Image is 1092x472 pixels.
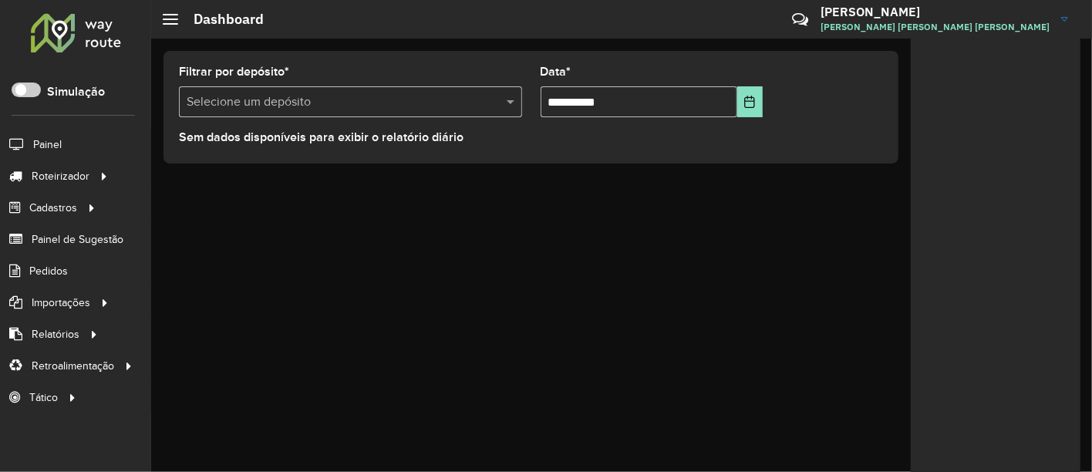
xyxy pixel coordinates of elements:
[32,295,90,311] span: Importações
[32,326,79,342] span: Relatórios
[29,200,77,216] span: Cadastros
[179,128,463,147] label: Sem dados disponíveis para exibir o relatório diário
[784,3,817,36] a: Contato Rápido
[178,11,264,28] h2: Dashboard
[821,20,1050,34] span: [PERSON_NAME] [PERSON_NAME] [PERSON_NAME]
[29,389,58,406] span: Tático
[32,231,123,248] span: Painel de Sugestão
[737,86,763,117] button: Choose Date
[821,5,1050,19] h3: [PERSON_NAME]
[32,168,89,184] span: Roteirizador
[47,83,105,101] label: Simulação
[32,358,114,374] span: Retroalimentação
[29,263,68,279] span: Pedidos
[179,62,289,81] label: Filtrar por depósito
[33,137,62,153] span: Painel
[541,62,571,81] label: Data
